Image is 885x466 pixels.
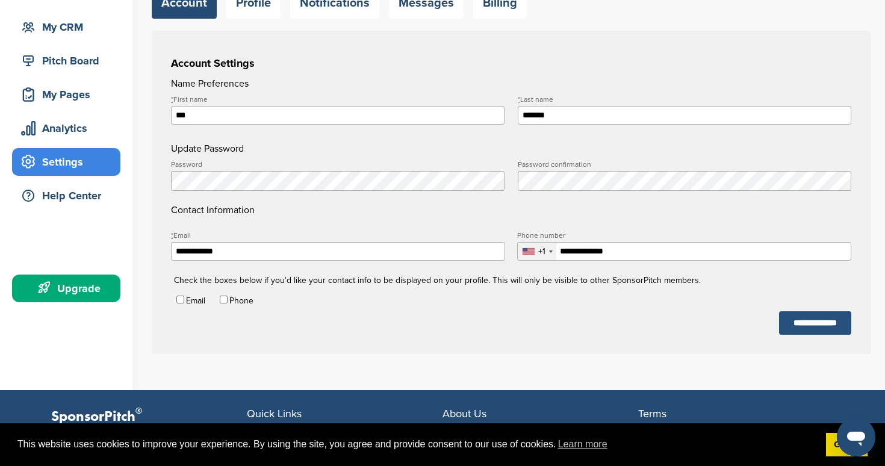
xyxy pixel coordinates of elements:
[518,161,851,168] label: Password confirmation
[12,275,120,302] a: Upgrade
[171,161,851,217] h4: Contact Information
[18,84,120,105] div: My Pages
[247,407,302,420] span: Quick Links
[12,182,120,210] a: Help Center
[18,185,120,207] div: Help Center
[18,117,120,139] div: Analytics
[12,47,120,75] a: Pitch Board
[518,96,851,103] label: Last name
[518,243,556,260] div: Selected country
[12,148,120,176] a: Settings
[517,232,851,239] label: Phone number
[18,16,120,38] div: My CRM
[12,13,120,41] a: My CRM
[171,231,173,240] abbr: required
[17,435,816,453] span: This website uses cookies to improve your experience. By using the site, you agree and provide co...
[135,403,142,418] span: ®
[18,151,120,173] div: Settings
[556,435,609,453] a: learn more about cookies
[171,76,851,91] h4: Name Preferences
[171,95,173,104] abbr: required
[171,161,505,168] label: Password
[171,96,505,103] label: First name
[518,95,520,104] abbr: required
[229,296,253,306] label: Phone
[18,278,120,299] div: Upgrade
[51,408,247,426] p: SponsorPitch
[638,407,666,420] span: Terms
[837,418,875,456] iframe: Bouton de lancement de la fenêtre de messagerie
[538,247,545,256] div: +1
[171,141,851,156] h4: Update Password
[171,55,851,72] h3: Account Settings
[12,81,120,108] a: My Pages
[826,433,868,457] a: dismiss cookie message
[12,114,120,142] a: Analytics
[186,296,205,306] label: Email
[18,50,120,72] div: Pitch Board
[442,407,486,420] span: About Us
[171,232,505,239] label: Email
